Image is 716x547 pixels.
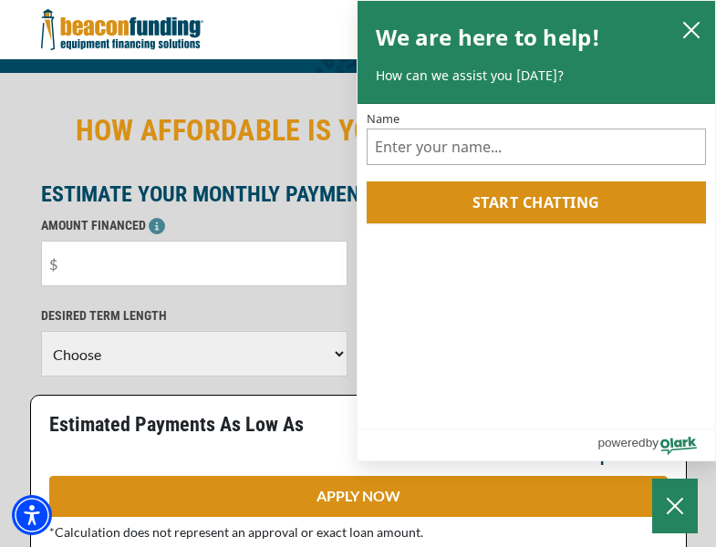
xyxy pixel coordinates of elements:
div: Accessibility Menu [12,495,52,535]
span: *Calculation does not represent an approval or exact loan amount. [49,524,423,540]
span: by [646,431,659,454]
button: Close Chatbox [652,479,698,533]
a: APPLY NOW [49,476,668,517]
p: Estimated Payments As Low As [49,414,348,436]
p: ESTIMATE YOUR MONTHLY PAYMENT [41,183,676,205]
h2: HOW AFFORDABLE IS YOUR NEXT TOW TRUCK? [41,109,676,151]
span: powered [597,431,645,454]
p: How can we assist you [DATE]? [376,67,698,85]
h2: We are here to help! [376,19,601,56]
input: Name [367,129,707,165]
label: Name [367,113,707,125]
button: Start chatting [367,181,707,223]
input: $ [41,241,348,286]
button: close chatbox [677,16,706,42]
p: DESIRED TERM LENGTH [41,304,348,326]
a: Powered by Olark [597,429,715,460]
p: AMOUNT FINANCED [41,214,348,236]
